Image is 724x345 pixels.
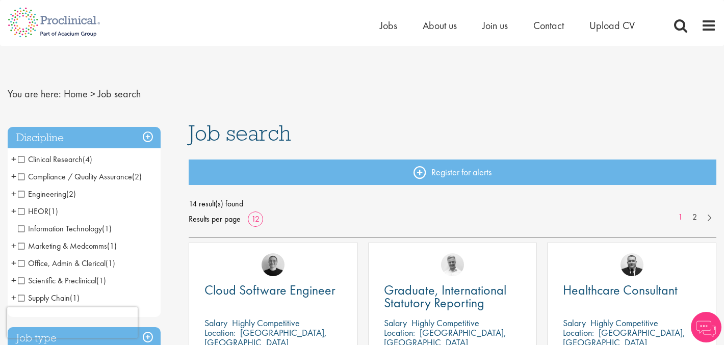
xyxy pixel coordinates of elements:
span: Engineering [18,189,76,199]
span: > [90,87,95,100]
a: 12 [248,214,263,224]
span: Clinical Research [18,154,92,165]
span: Compliance / Quality Assurance [18,171,142,182]
span: Engineering [18,189,66,199]
span: Scientific & Preclinical [18,275,96,286]
span: (1) [48,206,58,217]
span: Salary [384,317,407,329]
span: Compliance / Quality Assurance [18,171,132,182]
iframe: reCAPTCHA [7,307,138,338]
span: Job search [189,119,291,147]
span: Clinical Research [18,154,83,165]
span: + [11,151,16,167]
span: Cloud Software Engineer [204,281,335,299]
span: Marketing & Medcomms [18,241,117,251]
span: Location: [563,327,594,338]
span: Office, Admin & Clerical [18,258,106,269]
img: Chatbot [691,312,721,342]
span: Information Technology [18,223,112,234]
span: Information Technology [18,223,102,234]
span: Salary [563,317,586,329]
img: Joshua Bye [441,253,464,276]
span: (2) [66,189,76,199]
a: Healthcare Consultant [563,284,701,297]
p: Highly Competitive [411,317,479,329]
span: (1) [107,241,117,251]
span: (4) [83,154,92,165]
span: Marketing & Medcomms [18,241,107,251]
span: You are here: [8,87,61,100]
a: 2 [687,211,702,223]
span: + [11,169,16,184]
span: Healthcare Consultant [563,281,678,299]
a: Contact [533,19,564,32]
span: Supply Chain [18,293,80,303]
span: Location: [204,327,236,338]
span: Scientific & Preclinical [18,275,106,286]
span: Results per page [189,211,241,227]
img: Emma Pretorious [262,253,285,276]
a: Register for alerts [189,160,716,185]
a: breadcrumb link [64,87,88,100]
span: 14 result(s) found [189,196,716,211]
span: + [11,238,16,253]
a: Jobs [380,19,397,32]
span: (1) [70,293,80,303]
p: Highly Competitive [232,317,300,329]
span: (1) [96,275,106,286]
span: Supply Chain [18,293,70,303]
span: (2) [132,171,142,182]
span: + [11,203,16,219]
span: Graduate, International Statutory Reporting [384,281,506,311]
a: About us [423,19,457,32]
a: Cloud Software Engineer [204,284,342,297]
span: (1) [102,223,112,234]
span: Location: [384,327,415,338]
p: Highly Competitive [590,317,658,329]
span: + [11,273,16,288]
h3: Discipline [8,127,161,149]
a: Graduate, International Statutory Reporting [384,284,522,309]
span: HEOR [18,206,48,217]
span: Office, Admin & Clerical [18,258,115,269]
span: Job search [98,87,141,100]
span: + [11,186,16,201]
span: Salary [204,317,227,329]
a: Join us [482,19,508,32]
img: Jakub Hanas [620,253,643,276]
a: Upload CV [589,19,635,32]
a: 1 [673,211,688,223]
span: HEOR [18,206,58,217]
span: + [11,255,16,271]
span: (1) [106,258,115,269]
span: + [11,290,16,305]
